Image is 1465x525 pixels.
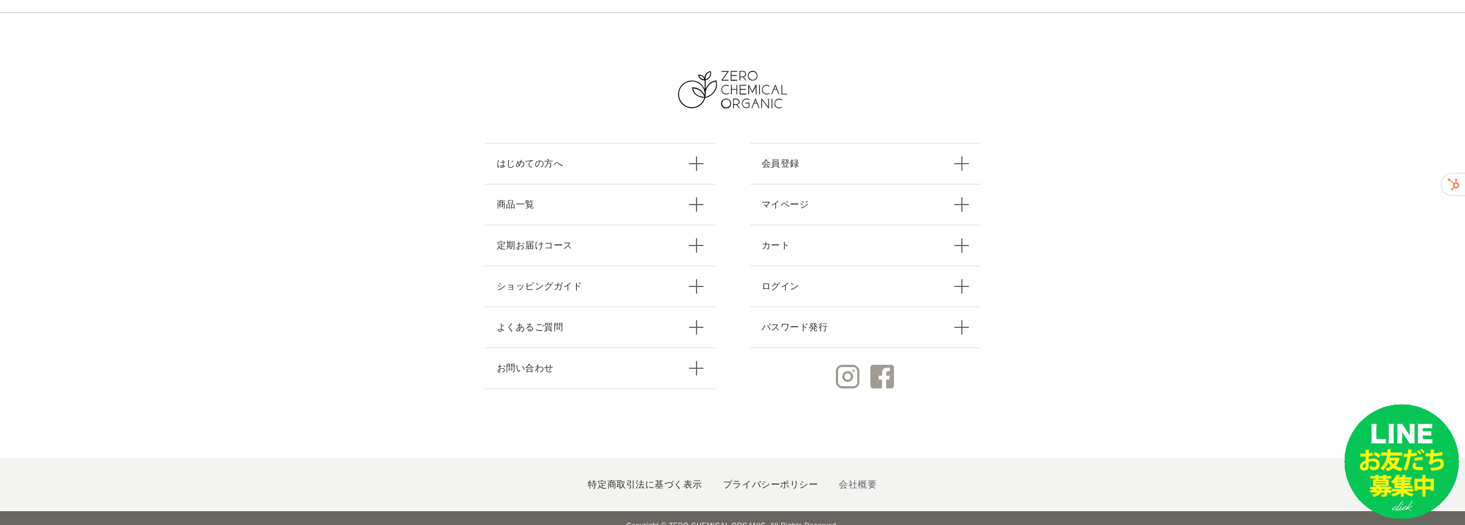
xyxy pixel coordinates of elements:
[839,479,877,489] a: 会社概要
[750,225,980,266] a: カート
[485,225,716,266] a: 定期お届けコース
[750,184,980,225] a: マイページ
[750,143,980,184] a: 会員登録
[485,143,716,184] a: はじめての方へ
[485,307,716,348] a: よくあるご質問
[485,348,716,389] a: お問い合わせ
[485,266,716,307] a: ショッピングガイド
[723,479,818,489] a: プライバシーポリシー
[485,184,716,225] a: 商品一覧
[750,266,980,307] a: ログイン
[1344,404,1459,519] img: small_line.png
[678,71,787,108] img: ZERO CHEMICAL ORGANIC
[870,365,894,388] img: Facebook
[588,479,702,489] a: 特定商取引法に基づく表示
[836,365,859,388] img: Instagram
[750,307,980,348] a: パスワード発行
